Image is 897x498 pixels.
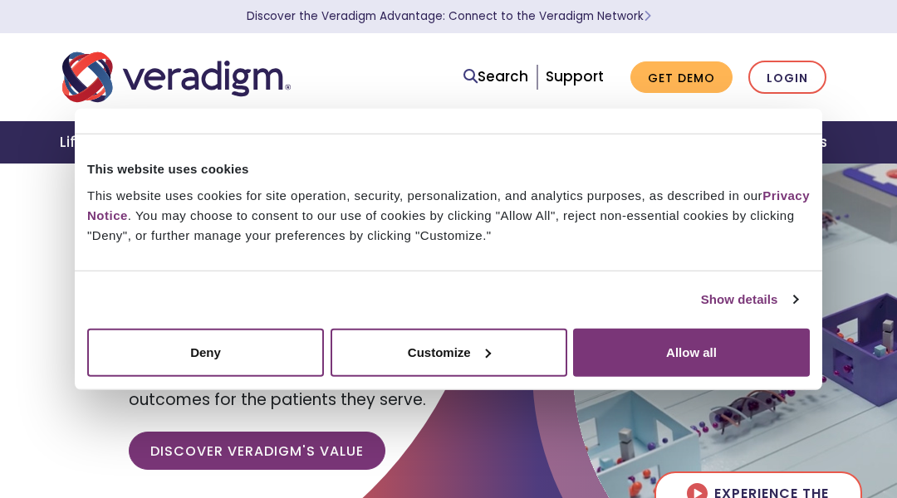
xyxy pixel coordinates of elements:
a: Get Demo [630,61,733,94]
a: Discover the Veradigm Advantage: Connect to the Veradigm NetworkLearn More [247,8,651,24]
img: Veradigm logo [62,50,291,105]
a: Login [748,61,826,95]
div: This website uses cookies [87,159,810,179]
a: Support [546,66,604,86]
button: Allow all [573,328,810,376]
span: Learn More [644,8,651,24]
div: This website uses cookies for site operation, security, personalization, and analytics purposes, ... [87,185,810,245]
a: Life Sciences [50,121,168,164]
a: Discover Veradigm's Value [129,432,385,470]
a: Search [463,66,528,88]
button: Customize [331,328,567,376]
a: Show details [701,290,797,310]
button: Deny [87,328,324,376]
a: Privacy Notice [87,188,810,222]
span: Empowering our clients with trusted data, insights, and solutions to help reduce costs and improv... [129,317,426,411]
